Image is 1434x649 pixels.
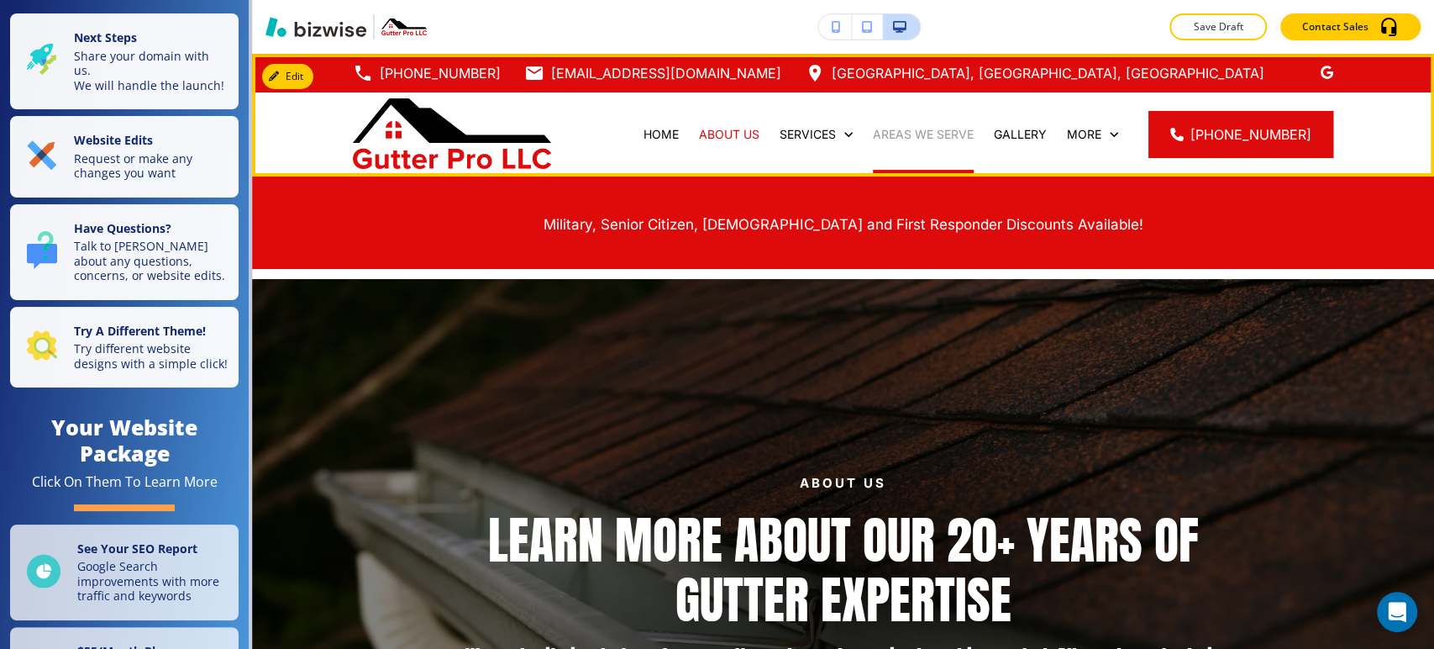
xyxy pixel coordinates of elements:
[699,126,759,143] p: ABOUT US
[643,126,679,143] p: HOME
[77,559,228,604] p: Google Search improvements with more traffic and keywords
[873,126,974,143] p: AREAS WE SERVE
[10,414,239,467] h4: Your Website Package
[74,239,228,283] p: Talk to [PERSON_NAME] about any questions, concerns, or website edits.
[74,341,228,371] p: Try different website designs with a simple click!
[1190,124,1311,145] span: [PHONE_NUMBER]
[381,18,427,34] img: Your Logo
[1377,592,1417,632] div: Open Intercom Messenger
[1148,111,1333,158] a: [PHONE_NUMBER]
[262,64,313,89] button: Edit
[74,132,153,148] strong: Website Edits
[1169,13,1267,40] button: Save Draft
[1191,19,1245,34] p: Save Draft
[10,116,239,198] button: Website EditsRequest or make any changes you want
[10,525,239,620] a: See Your SEO ReportGoogle Search improvements with more traffic and keywords
[449,510,1237,630] p: LEARN MORE ABOUT OUR 20+ YEARS OF GUTTER EXPERTISE
[1067,126,1101,143] p: More
[524,61,781,86] a: [EMAIL_ADDRESS][DOMAIN_NAME]
[265,17,366,37] img: Bizwise Logo
[353,61,501,86] a: [PHONE_NUMBER]
[380,61,501,86] p: [PHONE_NUMBER]
[805,61,1264,86] a: [GEOGRAPHIC_DATA], [GEOGRAPHIC_DATA], [GEOGRAPHIC_DATA]
[74,49,228,93] p: Share your domain with us. We will handle the launch!
[74,220,171,236] strong: Have Questions?
[77,541,197,557] strong: See Your SEO Report
[74,323,206,339] strong: Try A Different Theme!
[544,216,1143,233] span: Military, Senior Citizen, [DEMOGRAPHIC_DATA] and First Responder Discounts Available!
[1280,13,1421,40] button: Contact Sales
[10,307,239,388] button: Try A Different Theme!Try different website designs with a simple click!
[780,126,836,143] p: SERVICES
[10,204,239,300] button: Have Questions?Talk to [PERSON_NAME] about any questions, concerns, or website edits.
[832,61,1264,86] p: [GEOGRAPHIC_DATA], [GEOGRAPHIC_DATA], [GEOGRAPHIC_DATA]
[1302,19,1368,34] p: Contact Sales
[10,13,239,109] button: Next StepsShare your domain with us.We will handle the launch!
[551,61,781,86] p: [EMAIL_ADDRESS][DOMAIN_NAME]
[994,126,1047,143] p: GALLERY
[74,29,137,45] strong: Next Steps
[353,98,551,169] img: Gutter Pro LLC
[74,151,228,181] p: Request or make any changes you want
[32,473,218,491] div: Click On Them To Learn More
[449,473,1237,493] p: About Us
